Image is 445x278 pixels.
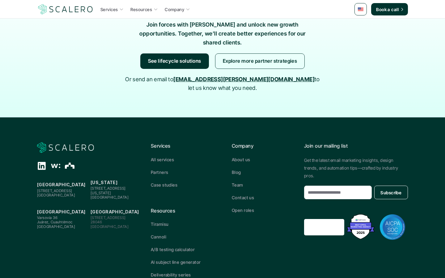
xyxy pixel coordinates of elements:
[151,272,213,278] a: Deliverability series
[232,169,241,175] p: Blog
[37,4,94,15] a: Scalero company logo
[151,156,174,163] p: All services
[151,221,213,227] a: Tiramisu
[232,156,294,163] a: About us
[151,221,168,227] p: Tiramisu
[304,142,408,150] p: Join our mailing list
[136,20,309,47] p: Join forces with [PERSON_NAME] and unlock new growth opportunities. Together, we’ll create better...
[37,161,46,171] div: Linkedin
[232,194,254,201] p: Contact us
[151,207,213,215] p: Resources
[376,6,399,13] p: Book a call
[37,193,75,197] span: [GEOGRAPHIC_DATA]
[223,57,297,65] p: Explore more partner strategies
[91,209,139,214] strong: [GEOGRAPHIC_DATA]
[51,161,60,171] div: Wellfound
[140,53,209,69] a: See lifecycle solutions
[37,220,73,224] span: Juárez, Cuauhtémoc
[151,182,177,188] p: Case studies
[371,3,408,15] a: Book a call
[100,6,118,13] p: Services
[151,142,213,150] p: Services
[151,182,213,188] a: Case studies
[379,214,405,240] img: AICPA SOC badge
[151,169,213,175] a: Partners
[151,272,191,278] p: Deliverability series
[380,189,401,196] p: Subscribe
[151,246,213,253] a: A/B testing calculator
[232,182,294,188] a: Team
[304,156,408,180] p: Get the latest email marketing insights, design trends, and automation tips—crafted by industry p...
[151,169,168,175] p: Partners
[37,224,75,229] span: [GEOGRAPHIC_DATA]
[232,207,294,213] a: Open roles
[232,169,294,175] a: Blog
[215,53,305,69] a: Explore more partner strategies
[148,57,201,65] p: See lifecycle solutions
[37,182,86,187] strong: [GEOGRAPHIC_DATA]
[91,186,126,191] span: [STREET_ADDRESS]
[374,186,408,199] button: Subscribe
[91,180,117,185] strong: [US_STATE]
[151,259,201,265] p: AI subject line generator
[345,213,376,241] img: Best Email Marketing Agency 2025 - Recognized by Mailmodo
[151,259,213,265] a: AI subject line generator
[165,6,184,13] p: Company
[151,234,166,240] p: Cannoli
[232,207,254,213] p: Open roles
[91,216,141,229] p: [STREET_ADDRESS] 28046 [GEOGRAPHIC_DATA]
[37,3,94,15] img: Scalero company logo
[122,75,323,93] p: Or send an email to to let us know what you need.
[91,191,129,200] span: [US_STATE][GEOGRAPHIC_DATA]
[232,142,294,150] p: Company
[151,234,213,240] a: Cannoli
[37,209,86,214] strong: [GEOGRAPHIC_DATA]
[232,156,250,163] p: About us
[232,194,294,201] a: Contact us
[37,188,72,193] span: [STREET_ADDRESS]
[37,142,94,154] img: Scalero company logo for dark backgrounds
[151,246,195,253] p: A/B testing calculator
[151,156,213,163] a: All services
[232,182,243,188] p: Team
[37,142,94,153] a: Scalero company logo for dark backgrounds
[37,215,57,220] span: Varsovia 36
[65,161,74,171] div: The Org
[130,6,152,13] p: Resources
[173,76,315,82] a: [EMAIL_ADDRESS][PERSON_NAME][DOMAIN_NAME]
